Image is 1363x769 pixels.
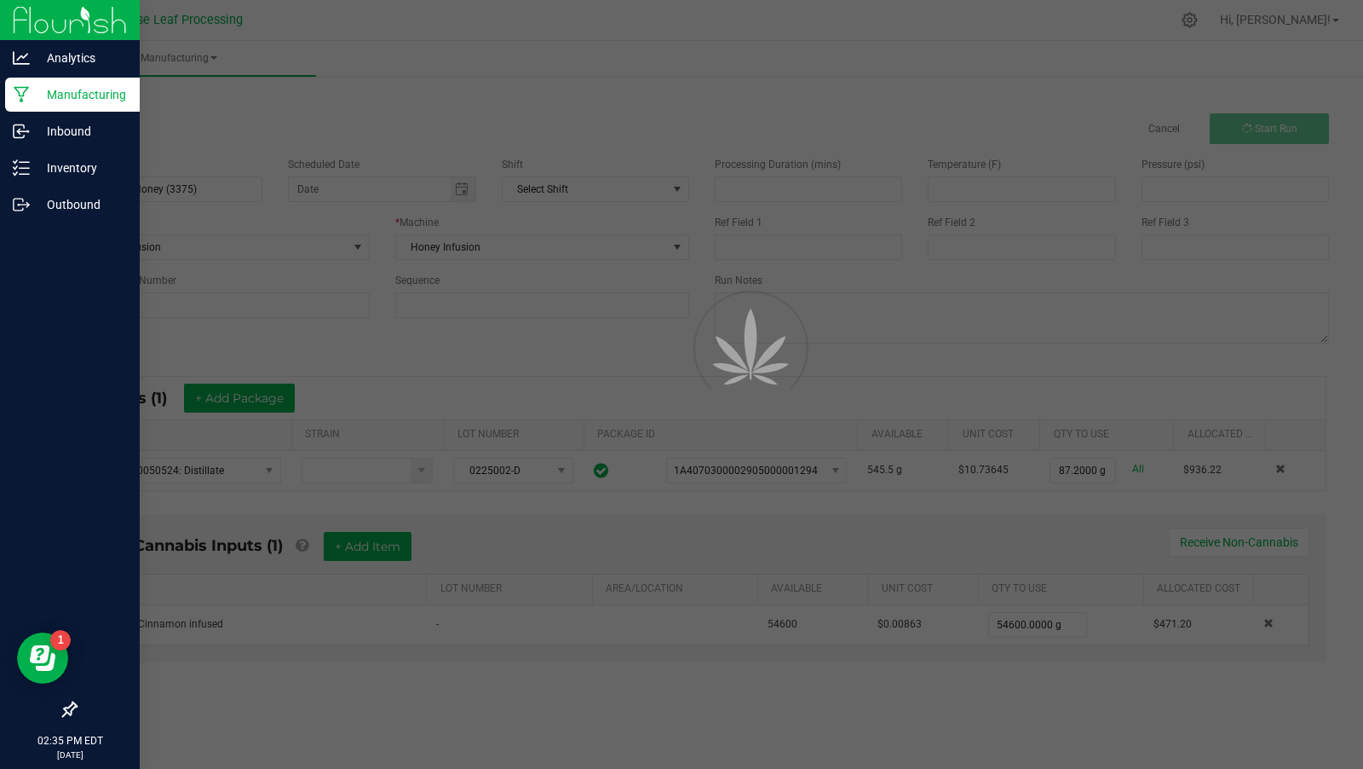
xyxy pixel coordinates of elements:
inline-svg: Outbound [13,196,30,213]
p: Manufacturing [30,84,132,105]
inline-svg: Inventory [13,159,30,176]
inline-svg: Manufacturing [13,86,30,103]
p: Analytics [30,48,132,68]
iframe: Resource center unread badge [50,630,71,650]
p: [DATE] [8,749,132,761]
p: 02:35 PM EDT [8,733,132,749]
inline-svg: Analytics [13,49,30,66]
p: Inbound [30,121,132,142]
p: Outbound [30,194,132,215]
inline-svg: Inbound [13,123,30,140]
iframe: Resource center [17,633,68,684]
p: Inventory [30,158,132,178]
